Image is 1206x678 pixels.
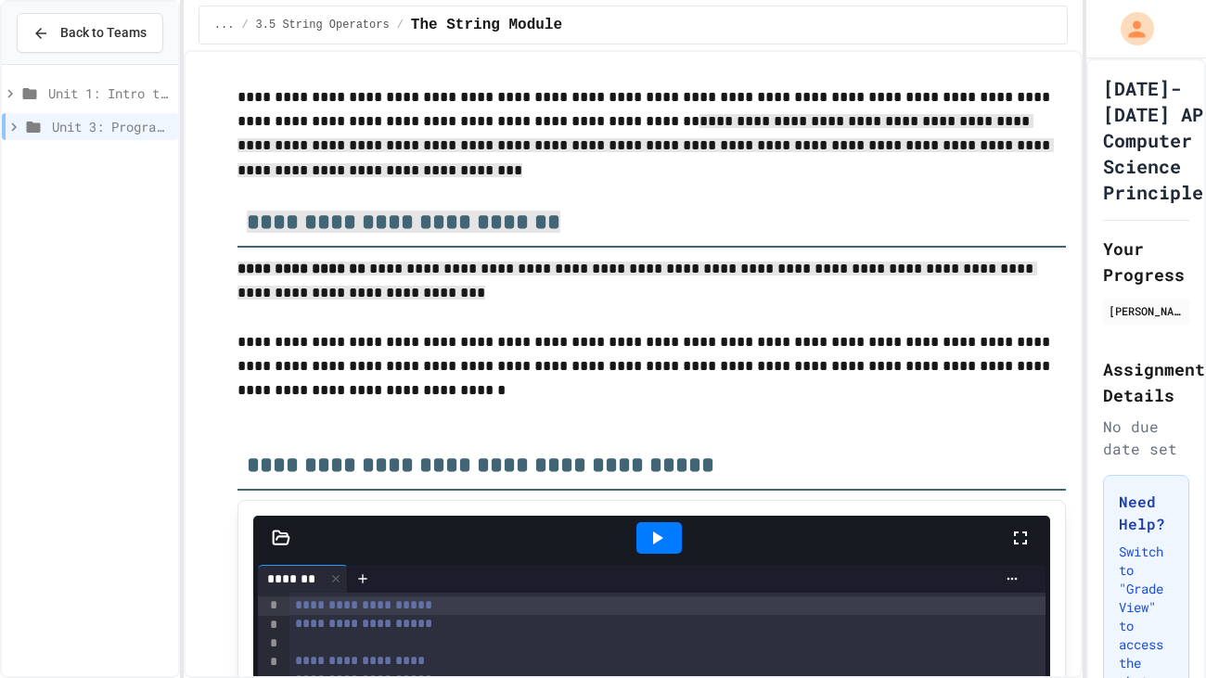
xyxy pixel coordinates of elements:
[1103,356,1189,408] h2: Assignment Details
[1101,7,1159,50] div: My Account
[1109,302,1184,319] div: [PERSON_NAME]
[52,117,171,136] span: Unit 3: Programming with Python
[411,14,562,36] span: The String Module
[256,18,390,32] span: 3.5 String Operators
[1103,236,1189,288] h2: Your Progress
[214,18,235,32] span: ...
[1052,523,1187,602] iframe: chat widget
[17,13,163,53] button: Back to Teams
[1103,416,1189,460] div: No due date set
[60,23,147,43] span: Back to Teams
[397,18,404,32] span: /
[1119,491,1174,535] h3: Need Help?
[241,18,248,32] span: /
[48,83,171,103] span: Unit 1: Intro to Computer Science
[1128,604,1187,659] iframe: chat widget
